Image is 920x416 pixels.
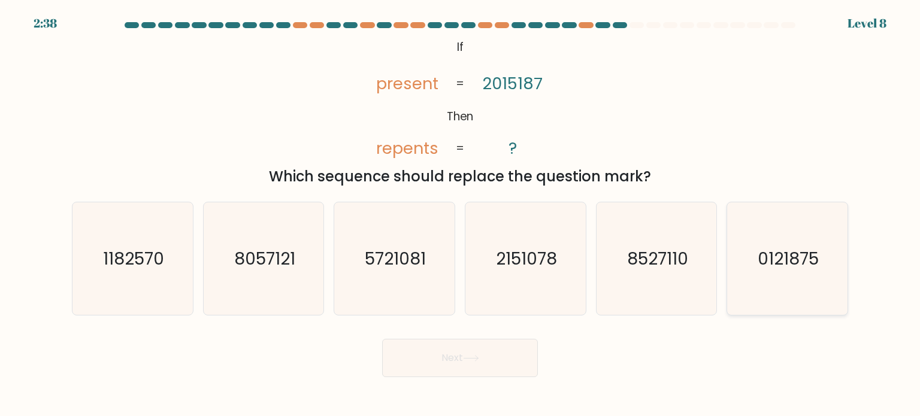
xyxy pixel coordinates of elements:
[627,246,688,270] text: 8527110
[456,75,464,92] tspan: =
[483,72,543,95] tspan: 2015187
[447,109,474,125] tspan: Then
[234,246,295,270] text: 8057121
[496,246,557,270] text: 2151078
[79,166,841,187] div: Which sequence should replace the question mark?
[376,72,438,95] tspan: present
[509,137,517,159] tspan: ?
[359,36,561,161] svg: @import url('[URL][DOMAIN_NAME]);
[758,246,819,270] text: 0121875
[103,246,164,270] text: 1182570
[457,39,464,55] tspan: If
[848,14,886,32] div: Level 8
[34,14,57,32] div: 2:38
[365,246,426,270] text: 5721081
[382,339,538,377] button: Next
[456,141,464,157] tspan: =
[376,137,438,159] tspan: repents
